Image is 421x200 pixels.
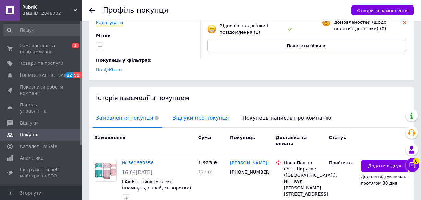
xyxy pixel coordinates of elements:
[96,57,191,63] div: Покупець у фільтрах
[288,28,292,31] img: rating-tag-type
[220,23,268,35] span: Відповів на дзвінки і повідомлення (1)
[96,67,107,72] span: ,
[284,166,323,197] div: смт. Ширяєве ([GEOGRAPHIC_DATA].), №1: вул. [PERSON_NAME][STREET_ADDRESS]
[95,160,117,182] a: Фото товару
[198,169,213,174] span: 12 шт.
[20,132,38,138] span: Покупці
[20,43,63,55] span: Замовлення та повідомлення
[20,143,57,150] span: Каталог ProSale
[239,109,335,127] span: Покупець написав про компанію
[322,18,331,27] img: emoji
[329,135,346,140] span: Статус
[207,25,216,34] img: emoji
[96,33,111,38] span: Мітки
[20,102,63,114] span: Панель управління
[65,72,73,78] span: 22
[20,60,63,67] span: Товари та послуги
[20,185,63,197] span: Управління сайтом
[230,135,255,140] span: Покупець
[413,158,419,164] span: 6
[20,155,44,161] span: Аналітика
[207,39,406,52] button: Показати більше
[230,160,267,166] a: [PERSON_NAME]
[329,160,355,166] div: Прийнято
[287,43,327,48] span: Показати більше
[72,43,79,48] span: 3
[351,5,414,15] button: Створити замовлення
[20,84,63,96] span: Показники роботи компанії
[22,4,74,10] span: RubriK
[96,94,189,102] span: Історія взаємодії з покупцем
[122,169,152,175] span: 16:04[DATE]
[3,24,81,36] input: Пошук
[361,174,408,185] span: Додати відгук можна протягом 30 дня
[20,167,63,179] span: Інструменти веб-майстра та SEO
[22,10,82,16] div: Ваш ID: 2848702
[357,8,409,13] span: Створити замовлення
[406,158,419,172] button: Чат з покупцем6
[229,168,266,177] div: [PHONE_NUMBER]
[169,109,232,127] span: Відгуки про покупця
[20,120,38,126] span: Відгуки
[361,160,409,173] button: Додати відгук
[107,67,122,72] a: Жінки
[95,135,125,140] span: Замовлення
[20,72,71,79] span: [DEMOGRAPHIC_DATA]
[96,20,123,25] a: Редагувати
[89,8,95,13] div: Повернутися назад
[93,109,162,127] span: Замовлення покупця
[276,135,307,146] span: Доставка та оплата
[403,21,406,24] img: rating-tag-type
[103,6,168,14] h1: Профіль покупця
[73,72,84,78] span: 99+
[95,163,116,179] img: Фото товару
[198,135,211,140] span: Cума
[96,67,106,72] a: Нові
[368,163,401,169] span: Додати відгук
[334,13,387,31] span: Не дотримується домовленостей (щодо оплати і доставки) (0)
[198,160,217,165] span: 1 923 ₴
[284,160,323,166] div: Нова Пошта
[122,160,154,165] a: № 361638356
